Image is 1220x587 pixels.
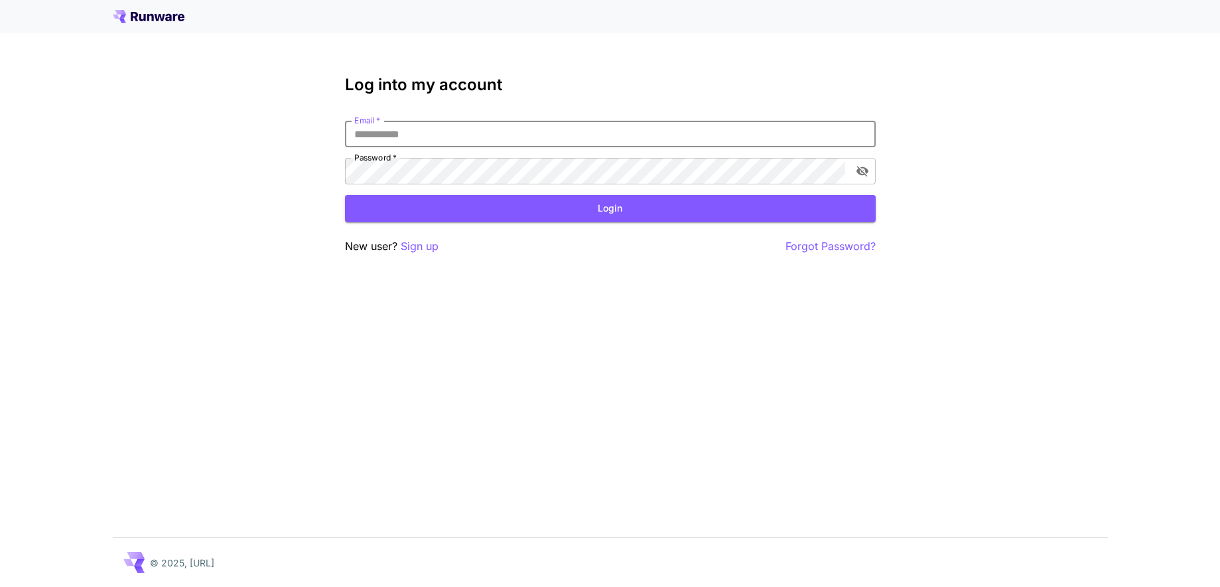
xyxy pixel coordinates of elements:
[785,238,876,255] button: Forgot Password?
[345,238,439,255] p: New user?
[345,195,876,222] button: Login
[345,76,876,94] h3: Log into my account
[354,152,397,163] label: Password
[850,159,874,183] button: toggle password visibility
[354,115,380,126] label: Email
[401,238,439,255] button: Sign up
[150,556,214,570] p: © 2025, [URL]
